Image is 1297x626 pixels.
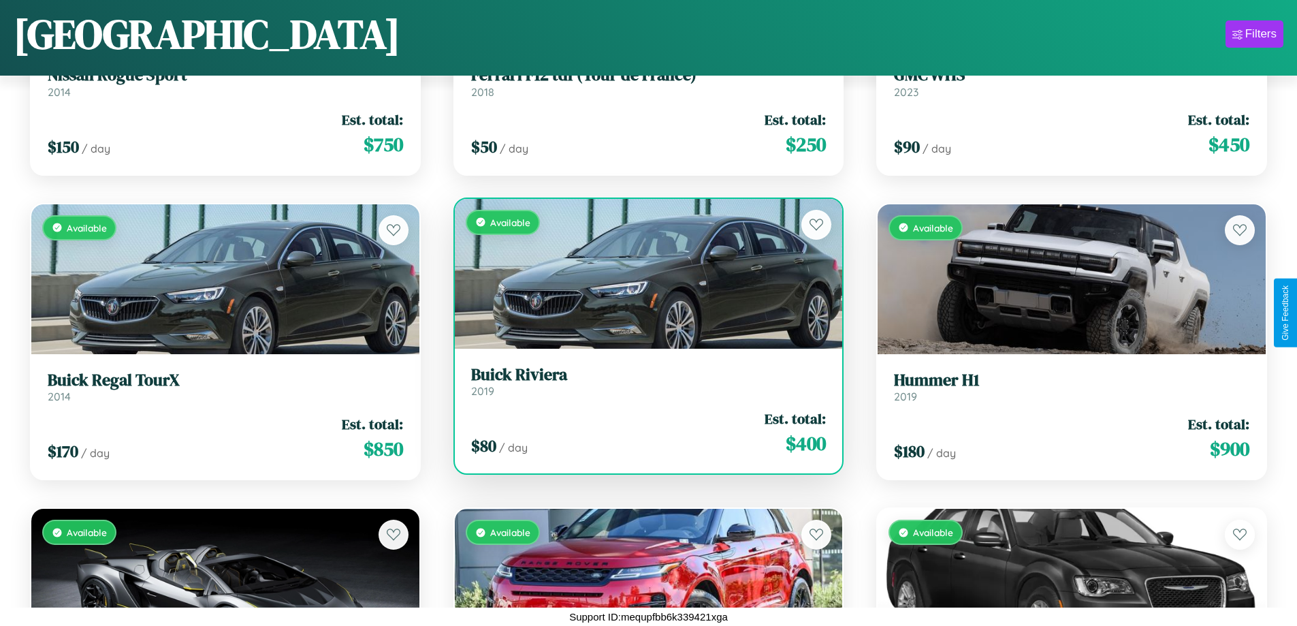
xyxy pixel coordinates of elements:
h3: Buick Regal TourX [48,371,403,390]
span: Available [67,527,107,538]
h3: Ferrari F12 tdf (Tour de France) [471,65,827,85]
span: Available [913,222,953,234]
h3: Hummer H1 [894,371,1249,390]
span: 2014 [48,390,71,403]
span: $ 80 [471,435,496,457]
span: Est. total: [765,110,826,129]
a: GMC WHS2023 [894,65,1249,99]
span: / day [500,142,528,155]
p: Support ID: mequpfbb6k339421xga [569,608,728,626]
a: Buick Riviera2019 [471,365,827,398]
span: $ 180 [894,440,925,463]
span: Available [490,527,530,538]
span: Available [913,527,953,538]
a: Ferrari F12 tdf (Tour de France)2018 [471,65,827,99]
div: Filters [1245,27,1277,41]
span: $ 90 [894,136,920,158]
span: / day [923,142,951,155]
span: Est. total: [1188,414,1249,434]
h1: [GEOGRAPHIC_DATA] [14,6,400,62]
span: Est. total: [342,110,403,129]
span: 2018 [471,85,494,99]
h3: Nissan Rogue Sport [48,65,403,85]
span: 2019 [471,384,494,398]
span: 2014 [48,85,71,99]
h3: Buick Riviera [471,365,827,385]
span: $ 170 [48,440,78,463]
span: 2019 [894,390,917,403]
h3: GMC WHS [894,65,1249,85]
span: Available [67,222,107,234]
a: Hummer H12019 [894,371,1249,404]
span: / day [81,446,110,460]
span: / day [927,446,956,460]
span: 2023 [894,85,918,99]
span: Est. total: [342,414,403,434]
span: $ 450 [1208,131,1249,158]
span: $ 150 [48,136,79,158]
span: $ 250 [786,131,826,158]
span: / day [82,142,110,155]
span: $ 50 [471,136,497,158]
span: Est. total: [1188,110,1249,129]
span: $ 900 [1210,435,1249,463]
span: $ 850 [364,435,403,463]
span: $ 400 [786,430,826,457]
span: $ 750 [364,131,403,158]
a: Buick Regal TourX2014 [48,371,403,404]
div: Give Feedback [1281,285,1290,341]
span: Available [490,217,530,228]
span: Est. total: [765,409,826,428]
span: / day [499,441,528,454]
button: Filters [1226,20,1283,48]
a: Nissan Rogue Sport2014 [48,65,403,99]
